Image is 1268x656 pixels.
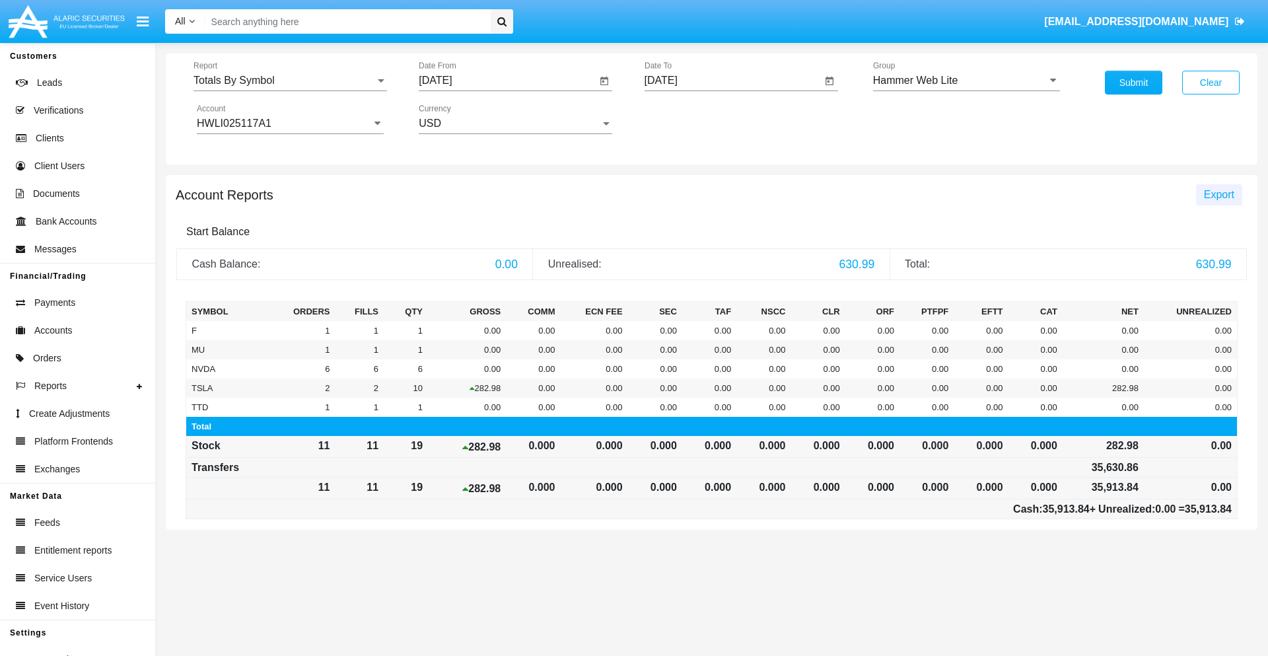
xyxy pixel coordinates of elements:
[186,436,269,458] td: Stock
[1144,477,1238,499] td: 0.00
[791,477,845,499] td: 0.000
[845,477,899,499] td: 0.000
[205,9,486,34] input: Search
[1013,503,1096,515] span: Cash: +
[682,359,736,379] td: 0.00
[34,435,113,449] span: Platform Frontends
[791,398,845,417] td: 0.00
[561,340,628,359] td: 0.00
[268,340,335,359] td: 1
[954,398,1008,417] td: 0.00
[954,477,1008,499] td: 0.000
[845,321,899,340] td: 0.00
[1178,503,1232,515] span: =
[335,321,384,340] td: 1
[682,301,736,321] th: TAF
[845,436,899,458] td: 0.000
[899,436,954,458] td: 0.000
[335,359,384,379] td: 6
[37,76,62,90] span: Leads
[268,379,335,398] td: 2
[899,398,954,417] td: 0.00
[561,398,628,417] td: 0.00
[384,477,428,499] td: 19
[791,340,845,359] td: 0.00
[899,379,954,398] td: 0.00
[34,544,112,558] span: Entitlement reports
[7,2,127,41] img: Logo image
[736,436,791,458] td: 0.000
[628,359,682,379] td: 0.00
[506,321,560,340] td: 0.00
[845,301,899,321] th: ORF
[628,398,682,417] td: 0.00
[268,321,335,340] td: 1
[954,436,1008,458] td: 0.000
[682,398,736,417] td: 0.00
[682,379,736,398] td: 0.00
[34,516,60,530] span: Feeds
[1144,436,1238,458] td: 0.00
[384,398,428,417] td: 1
[33,187,80,201] span: Documents
[1144,379,1238,398] td: 0.00
[1008,340,1063,359] td: 0.00
[1196,184,1242,205] button: Export
[899,477,954,499] td: 0.000
[1144,398,1238,417] td: 0.00
[175,16,186,26] span: All
[1063,321,1144,340] td: 0.00
[186,398,269,417] td: TTD
[736,477,791,499] td: 0.000
[268,398,335,417] td: 1
[1204,189,1234,200] span: Export
[628,321,682,340] td: 0.00
[1063,436,1144,458] td: 282.98
[186,321,269,340] td: F
[1008,379,1063,398] td: 0.00
[186,359,269,379] td: NVDA
[186,225,1237,238] h6: Start Balance
[1182,71,1240,94] button: Clear
[1008,301,1063,321] th: CAT
[335,436,384,458] td: 11
[506,359,560,379] td: 0.00
[736,340,791,359] td: 0.00
[1044,16,1228,27] span: [EMAIL_ADDRESS][DOMAIN_NAME]
[1185,503,1232,515] span: 35,913.84
[682,477,736,499] td: 0.000
[1098,503,1176,515] span: Unrealized:
[954,359,1008,379] td: 0.00
[176,190,273,200] h5: Account Reports
[428,379,506,398] td: 282.98
[335,398,384,417] td: 1
[682,436,736,458] td: 0.000
[384,359,428,379] td: 6
[506,398,560,417] td: 0.00
[428,359,506,379] td: 0.00
[791,321,845,340] td: 0.00
[845,379,899,398] td: 0.00
[628,340,682,359] td: 0.00
[506,301,560,321] th: Comm
[428,436,506,458] td: 282.98
[1008,477,1063,499] td: 0.000
[1063,379,1144,398] td: 282.98
[954,301,1008,321] th: EFTT
[1196,258,1232,271] span: 630.99
[596,73,612,89] button: Open calendar
[33,351,61,365] span: Orders
[736,359,791,379] td: 0.00
[268,477,335,499] td: 11
[384,379,428,398] td: 10
[506,379,560,398] td: 0.00
[1063,359,1144,379] td: 0.00
[186,457,269,477] td: Transfers
[1043,503,1090,515] span: 35,913.84
[548,256,829,272] div: Unrealised:
[335,477,384,499] td: 11
[186,301,269,321] th: Symbol
[628,379,682,398] td: 0.00
[428,321,506,340] td: 0.00
[268,436,335,458] td: 11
